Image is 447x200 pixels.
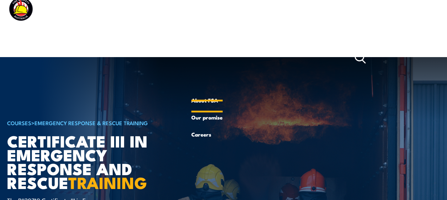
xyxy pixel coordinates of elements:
a: Contact [320,24,339,92]
a: Emergency Response & Rescue Training [34,119,148,127]
strong: TRAINING [68,170,147,194]
h1: Certificate III in Emergency Response and Rescue [7,134,183,189]
a: Emergency Response Services [100,24,176,92]
a: COURSES [7,119,31,127]
a: About Us [191,24,223,92]
a: Course Calendar [43,24,85,92]
a: News [238,24,252,92]
a: Careers [191,126,223,143]
a: Courses [7,24,27,92]
a: Our promise [191,109,223,126]
h6: > [7,118,183,127]
a: Learner Portal [268,24,304,92]
a: About FSA [191,92,223,109]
